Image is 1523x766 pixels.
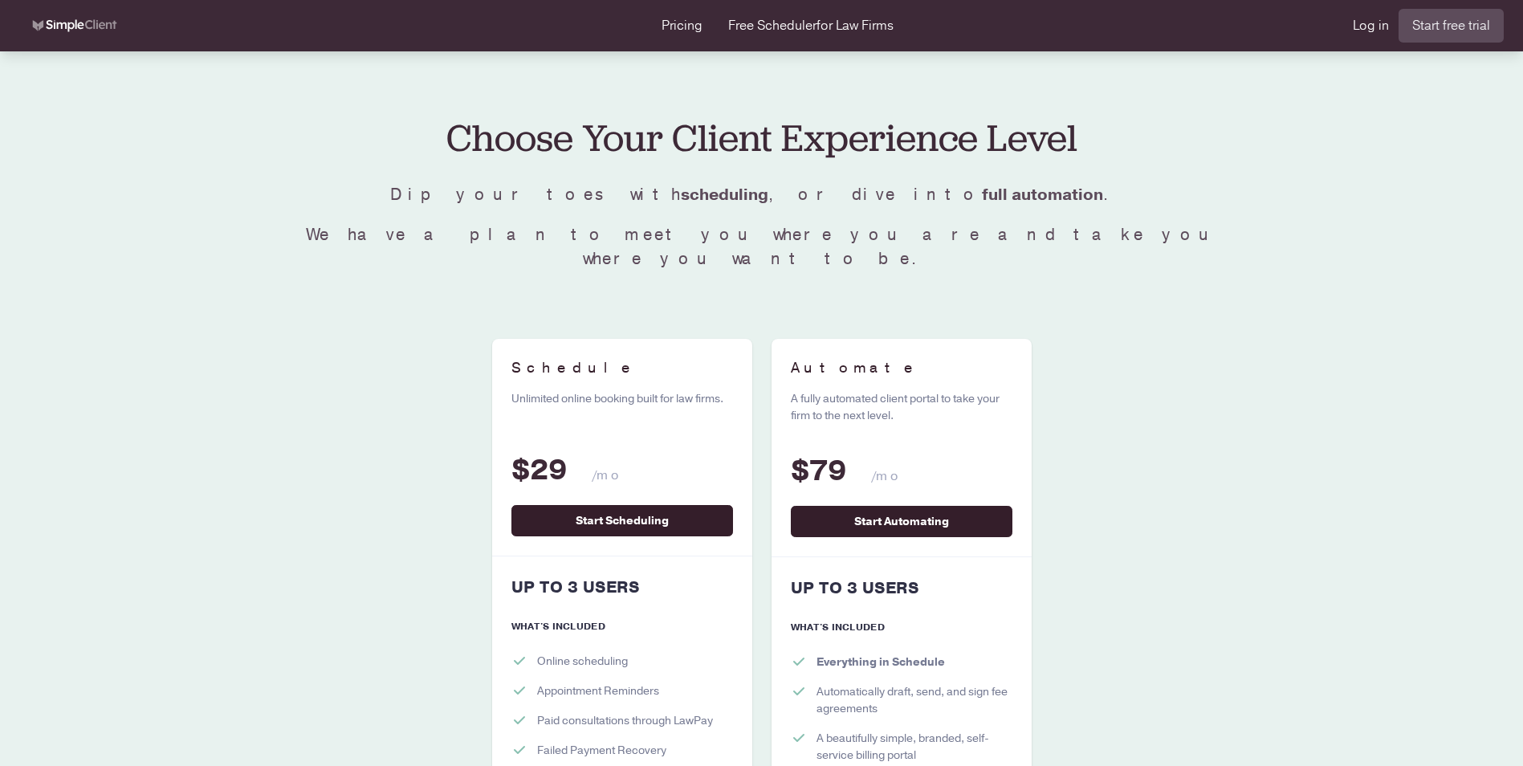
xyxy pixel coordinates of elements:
a: Log in [1353,16,1389,35]
p: We have a plan to meet you where you are and take you where you want to be. [274,223,1250,271]
span: for Law Firms [816,17,894,35]
p: A fully automated client portal to take your firm to the next level. [791,390,1012,424]
span: Failed Payment Recovery [537,742,666,759]
span: Online scheduling [537,653,628,670]
strong: Everything in Schedule [816,654,945,670]
strong: full automation [982,184,1103,206]
span: A beautifully simple, branded, self-service billing portal [816,730,1012,764]
h3: What's included [511,619,733,634]
span: $79 [791,451,846,491]
a: Pricing [662,16,702,35]
p: Unlimited online booking built for law firms. [511,390,733,423]
p: Dip your toes with , or dive into . [274,183,1250,207]
h2: Up to 3 users [511,576,733,619]
a: Start Automating [791,506,1012,537]
h1: Choose Your Client Experience Level [274,109,1250,167]
h2: Schedule [511,358,733,377]
h3: What's included [791,620,1012,634]
a: Start free trial [1399,9,1504,43]
h2: Up to 3 users [791,577,1012,620]
span: Appointment Reminders [537,682,659,699]
span: Automatically draft, send, and sign fee agreements [816,683,1012,717]
span: /mo [592,467,626,484]
span: Paid consultations through LawPay [537,712,713,729]
h2: Automate [791,358,1012,377]
svg: SimpleClient Logo [19,13,130,39]
a: Go to the homepage [19,13,130,39]
span: $29 [511,450,567,490]
strong: scheduling [681,184,768,206]
a: Start Scheduling [511,505,733,536]
span: /mo [871,467,906,485]
a: Free Schedulerfor Law Firms [728,16,894,35]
